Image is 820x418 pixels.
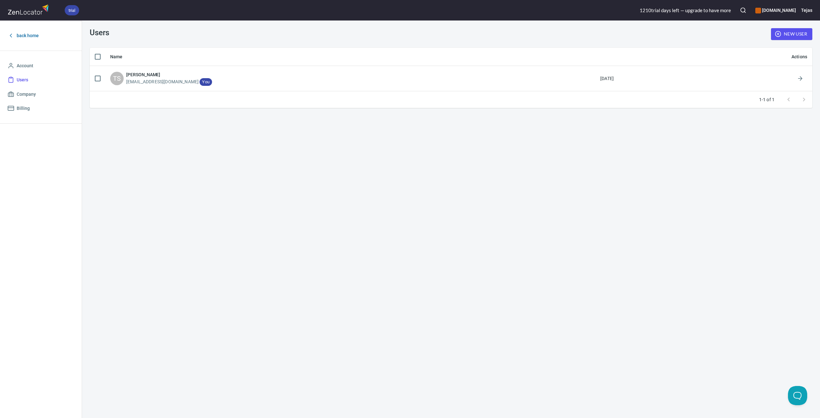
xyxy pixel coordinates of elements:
[595,66,699,91] td: [DATE]
[126,78,212,86] p: [EMAIL_ADDRESS][DOMAIN_NAME]
[17,90,36,98] span: Company
[699,48,812,66] th: Actions
[5,73,77,87] a: Users
[5,29,77,43] a: back home
[8,3,51,16] img: zenlocator
[771,28,812,40] button: New User
[17,32,39,40] span: back home
[17,62,33,70] span: Account
[755,3,796,17] div: Manage your apps
[126,72,212,86] a: [PERSON_NAME][EMAIL_ADDRESS][DOMAIN_NAME] You
[759,96,775,103] p: 1-1 of 1
[755,7,796,14] h6: [DOMAIN_NAME]
[776,30,807,38] span: New User
[736,3,750,17] button: Search
[5,87,77,102] a: Company
[82,20,820,418] div: User List
[5,59,77,73] a: Account
[17,104,30,112] span: Billing
[105,48,595,66] th: Name
[65,7,79,14] span: trial
[200,79,212,85] span: You
[801,7,812,14] h6: Tejas
[5,101,77,116] a: Billing
[90,28,109,37] h3: Users
[788,386,807,405] iframe: Help Scout Beacon - Open
[110,72,124,85] div: TS
[65,5,79,15] div: trial
[17,76,28,84] span: Users
[640,7,731,14] div: 1210 trial day s left — upgrade to have more
[801,3,812,17] button: Tejas
[755,8,761,13] button: color-CE600E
